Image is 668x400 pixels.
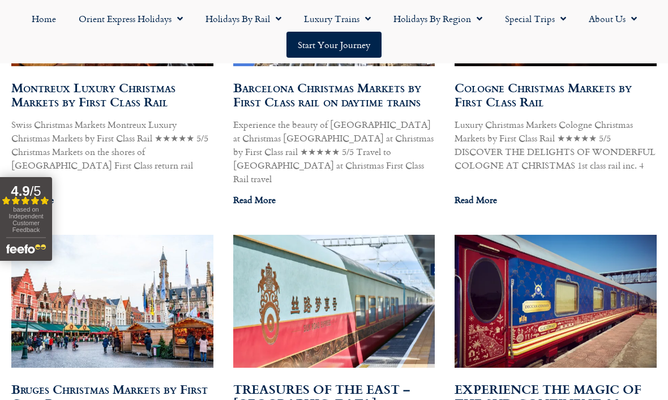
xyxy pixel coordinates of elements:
p: Experience the beauty of [GEOGRAPHIC_DATA] at Christmas [GEOGRAPHIC_DATA] at Christmas by First C... [233,118,435,186]
a: Orient Express Holidays [67,6,194,32]
a: Read more about Cologne Christmas Markets by First Class Rail [455,193,497,207]
a: Special Trips [494,6,577,32]
p: Swiss Christmas Markets Montreux Luxury Christmas Markets by First Class Rail ★★★★★ 5/5 Christmas... [11,118,213,172]
a: About Us [577,6,648,32]
a: Cologne Christmas Markets by First Class Rail [455,78,632,111]
a: Holidays by Rail [194,6,293,32]
a: Montreux Luxury Christmas Markets by First Class Rail [11,78,175,111]
nav: Menu [6,6,662,58]
a: Barcelona Christmas Markets by First Class rail on daytime trains [233,78,421,111]
a: Home [20,6,67,32]
a: Holidays by Region [382,6,494,32]
a: Start your Journey [286,32,382,58]
a: Luxury Trains [293,6,382,32]
a: Read more about Barcelona Christmas Markets by First Class rail on daytime trains [233,193,276,207]
p: Luxury Christmas Markets Cologne Christmas Markets by First Class Rail ★★★★★ 5/5 DISCOVER THE DEL... [455,118,657,172]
